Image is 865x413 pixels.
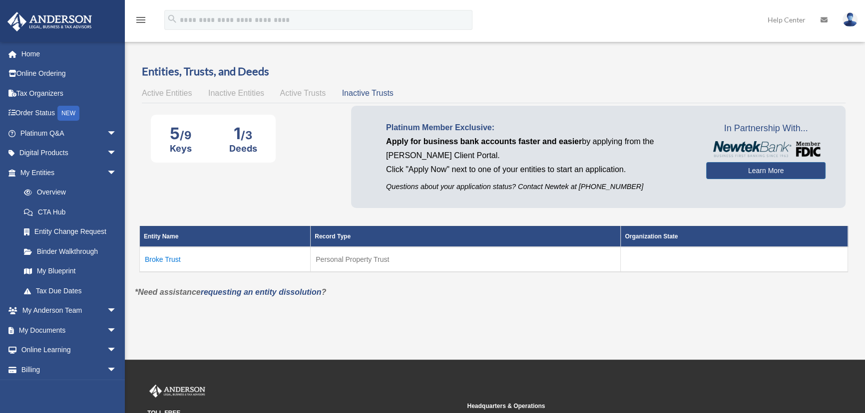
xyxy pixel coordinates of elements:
a: requesting an entity dissolution [201,288,322,296]
a: Tax Due Dates [14,281,127,301]
img: NewtekBankLogoSM.png [711,141,821,157]
i: menu [135,14,147,26]
a: Online Learningarrow_drop_down [7,340,132,360]
span: arrow_drop_down [107,320,127,341]
span: /3 [241,129,252,142]
span: Active Trusts [280,89,326,97]
a: Online Ordering [7,64,132,84]
p: Platinum Member Exclusive: [386,121,691,135]
span: arrow_drop_down [107,360,127,380]
img: Anderson Advisors Platinum Portal [147,385,207,398]
div: Keys [170,143,192,154]
a: My Entitiesarrow_drop_down [7,163,127,183]
span: arrow_drop_down [107,301,127,321]
th: Organization State [621,226,848,247]
td: Personal Property Trust [311,247,621,272]
a: Order StatusNEW [7,103,132,124]
em: *Need assistance ? [135,288,326,296]
p: Questions about your application status? Contact Newtek at [PHONE_NUMBER] [386,181,691,193]
span: Apply for business bank accounts faster and easier [386,137,582,146]
span: Inactive Entities [208,89,264,97]
div: 5 [170,124,192,143]
a: Entity Change Request [14,222,127,242]
a: Events Calendar [7,380,132,400]
td: Broke Trust [140,247,311,272]
div: NEW [57,106,79,121]
a: Platinum Q&Aarrow_drop_down [7,123,132,143]
span: arrow_drop_down [107,163,127,183]
div: Deeds [229,143,257,154]
p: Click "Apply Now" next to one of your entities to start an application. [386,163,691,177]
a: My Documentsarrow_drop_down [7,320,132,340]
th: Entity Name [140,226,311,247]
a: My Blueprint [14,261,127,281]
a: Home [7,44,132,64]
span: In Partnership With... [706,121,826,137]
i: search [167,13,178,24]
span: arrow_drop_down [107,143,127,164]
a: Learn More [706,162,826,179]
h3: Entities, Trusts, and Deeds [142,64,846,79]
img: User Pic [843,12,858,27]
a: Digital Productsarrow_drop_down [7,143,132,163]
a: Billingarrow_drop_down [7,360,132,380]
a: menu [135,17,147,26]
span: Inactive Trusts [342,89,394,97]
p: by applying from the [PERSON_NAME] Client Portal. [386,135,691,163]
a: CTA Hub [14,202,127,222]
th: Record Type [311,226,621,247]
a: Binder Walkthrough [14,241,127,261]
span: arrow_drop_down [107,123,127,144]
a: My Anderson Teamarrow_drop_down [7,301,132,321]
img: Anderson Advisors Platinum Portal [4,12,95,31]
a: Overview [14,183,122,203]
span: /9 [180,129,191,142]
span: Active Entities [142,89,192,97]
div: 1 [229,124,257,143]
span: arrow_drop_down [107,340,127,361]
small: Headquarters & Operations [467,401,780,412]
a: Tax Organizers [7,83,132,103]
